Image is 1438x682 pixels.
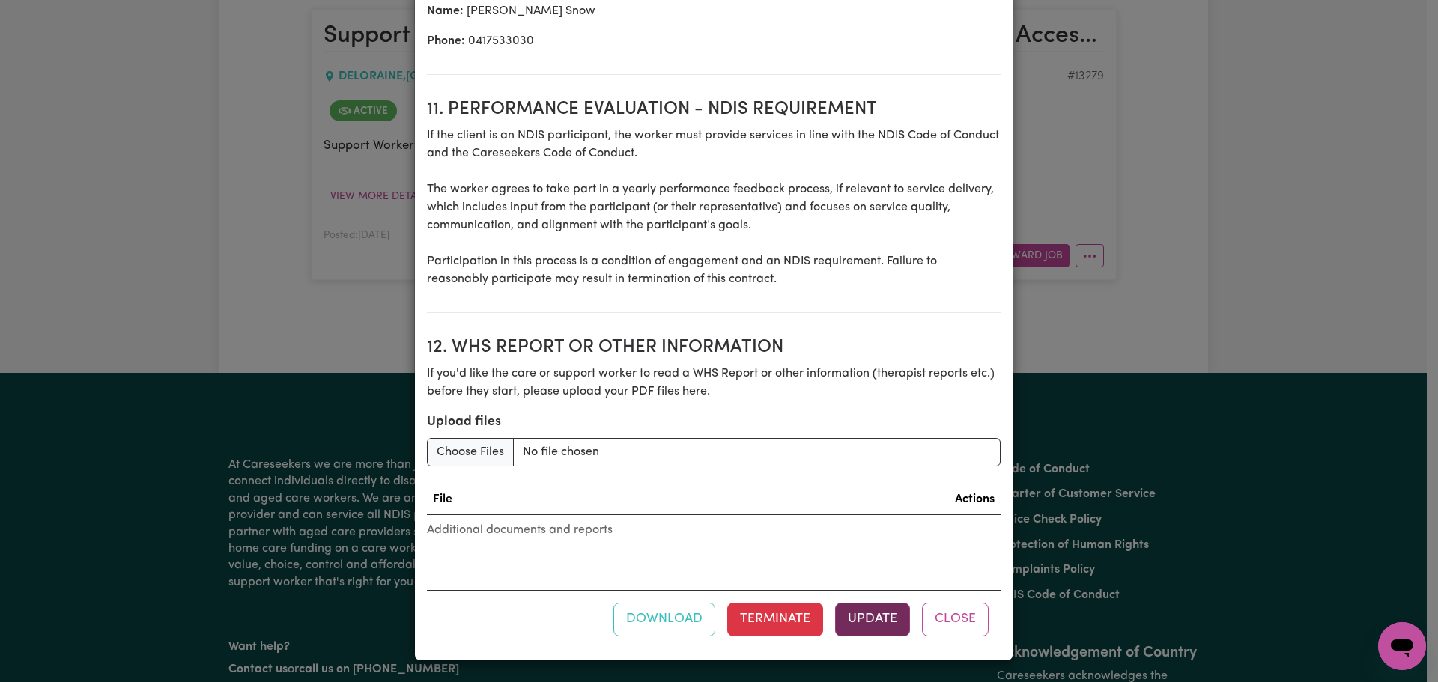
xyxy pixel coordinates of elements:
b: Phone: [427,35,465,47]
iframe: Button to launch messaging window [1378,622,1426,670]
button: Close [922,603,989,636]
button: Download contract [613,603,715,636]
caption: Additional documents and reports [427,515,1001,545]
th: Actions [643,484,1000,515]
h2: 12. WHS Report or Other Information [427,337,1001,359]
h2: 11. Performance evaluation - NDIS requirement [427,99,1001,121]
p: [PERSON_NAME] Snow [427,2,1001,20]
label: Upload files [427,412,501,432]
th: File [427,484,644,515]
button: Update [835,603,910,636]
p: 0417533030 [427,32,1001,50]
button: Terminate this contract [727,603,823,636]
b: Name: [427,5,464,17]
p: If you'd like the care or support worker to read a WHS Report or other information (therapist rep... [427,365,1001,401]
p: If the client is an NDIS participant, the worker must provide services in line with the NDIS Code... [427,127,1001,288]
